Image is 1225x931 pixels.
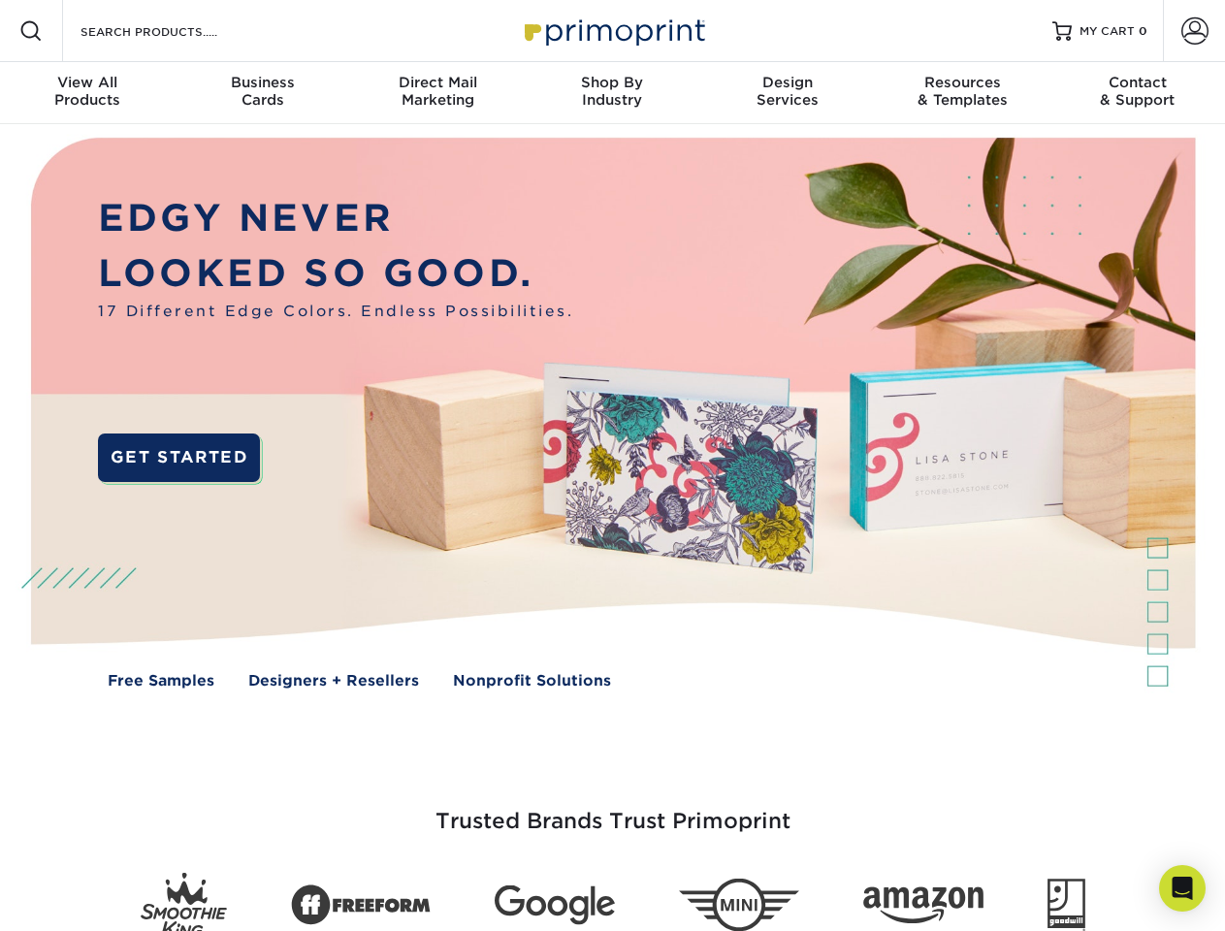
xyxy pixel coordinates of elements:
a: Free Samples [108,670,214,692]
div: Open Intercom Messenger [1159,865,1206,912]
div: Industry [525,74,699,109]
span: Business [175,74,349,91]
a: Contact& Support [1050,62,1225,124]
span: 17 Different Edge Colors. Endless Possibilities. [98,301,573,323]
div: Services [700,74,875,109]
span: Design [700,74,875,91]
span: Direct Mail [350,74,525,91]
img: Amazon [863,887,983,924]
span: MY CART [1080,23,1135,40]
a: Direct MailMarketing [350,62,525,124]
a: DesignServices [700,62,875,124]
a: Shop ByIndustry [525,62,699,124]
a: Resources& Templates [875,62,1049,124]
span: Contact [1050,74,1225,91]
img: Primoprint [516,10,710,51]
img: Google [495,885,615,925]
div: Cards [175,74,349,109]
div: Marketing [350,74,525,109]
a: Nonprofit Solutions [453,670,611,692]
div: & Templates [875,74,1049,109]
a: BusinessCards [175,62,349,124]
div: & Support [1050,74,1225,109]
p: EDGY NEVER [98,191,573,246]
span: Resources [875,74,1049,91]
a: Designers + Resellers [248,670,419,692]
img: Goodwill [1048,879,1085,931]
input: SEARCH PRODUCTS..... [79,19,268,43]
a: GET STARTED [98,433,260,482]
span: Shop By [525,74,699,91]
span: 0 [1139,24,1147,38]
h3: Trusted Brands Trust Primoprint [46,762,1180,857]
p: LOOKED SO GOOD. [98,246,573,302]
